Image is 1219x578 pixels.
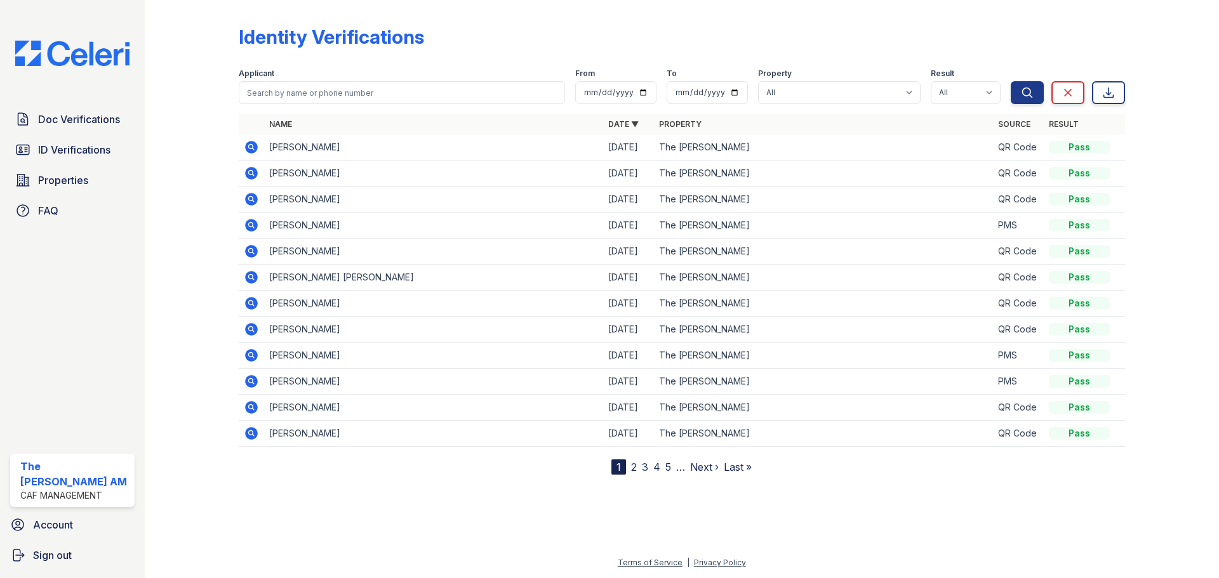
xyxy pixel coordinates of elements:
a: Source [998,119,1030,129]
div: Pass [1049,245,1110,258]
td: PMS [993,213,1044,239]
span: ID Verifications [38,142,110,157]
td: QR Code [993,317,1044,343]
input: Search by name or phone number [239,81,565,104]
a: Name [269,119,292,129]
span: … [676,459,685,475]
td: [DATE] [603,369,654,395]
td: The [PERSON_NAME] [654,291,993,317]
td: QR Code [993,291,1044,317]
label: To [667,69,677,79]
td: [DATE] [603,187,654,213]
td: QR Code [993,265,1044,291]
a: Last » [724,461,752,473]
td: QR Code [993,161,1044,187]
label: Property [758,69,792,79]
td: The [PERSON_NAME] [654,265,993,291]
div: Pass [1049,167,1110,180]
td: [PERSON_NAME] [264,369,603,395]
div: Pass [1049,297,1110,310]
td: The [PERSON_NAME] [654,135,993,161]
td: [DATE] [603,213,654,239]
td: [DATE] [603,343,654,369]
div: Pass [1049,193,1110,206]
label: Result [931,69,954,79]
div: Pass [1049,323,1110,336]
a: Properties [10,167,135,193]
td: [PERSON_NAME] [264,135,603,161]
td: QR Code [993,135,1044,161]
td: PMS [993,343,1044,369]
a: ID Verifications [10,137,135,162]
td: PMS [993,369,1044,395]
td: The [PERSON_NAME] [654,187,993,213]
a: Account [5,512,140,537]
td: QR Code [993,239,1044,265]
span: Sign out [33,548,72,563]
td: [PERSON_NAME] [264,187,603,213]
td: [DATE] [603,291,654,317]
td: [PERSON_NAME] [264,291,603,317]
a: Result [1049,119,1079,129]
div: The [PERSON_NAME] AM [20,459,130,489]
td: [DATE] [603,265,654,291]
td: [PERSON_NAME] [264,421,603,447]
span: FAQ [38,203,58,218]
td: [PERSON_NAME] [264,317,603,343]
td: [PERSON_NAME] [264,343,603,369]
td: [DATE] [603,161,654,187]
div: 1 [611,459,626,475]
td: QR Code [993,421,1044,447]
a: FAQ [10,198,135,223]
a: 2 [631,461,637,473]
td: [DATE] [603,317,654,343]
a: Property [659,119,702,129]
img: CE_Logo_Blue-a8612792a0a2168367f1c8372b55b34899dd931a85d93a1a3d3e32e68fde9ad4.png [5,41,140,66]
td: The [PERSON_NAME] [654,369,993,395]
td: The [PERSON_NAME] [654,317,993,343]
label: From [575,69,595,79]
td: [DATE] [603,239,654,265]
div: CAF Management [20,489,130,502]
div: Pass [1049,427,1110,440]
div: Pass [1049,349,1110,362]
td: QR Code [993,395,1044,421]
td: [PERSON_NAME] [264,239,603,265]
td: [DATE] [603,135,654,161]
a: Date ▼ [608,119,639,129]
div: | [687,558,689,567]
a: 5 [665,461,671,473]
td: The [PERSON_NAME] [654,161,993,187]
td: The [PERSON_NAME] [654,213,993,239]
a: 3 [642,461,648,473]
td: [PERSON_NAME] [264,213,603,239]
span: Doc Verifications [38,112,120,127]
td: [PERSON_NAME] [264,161,603,187]
div: Pass [1049,271,1110,284]
div: Pass [1049,141,1110,154]
a: Privacy Policy [694,558,746,567]
span: Account [33,517,73,532]
td: QR Code [993,187,1044,213]
label: Applicant [239,69,274,79]
td: [DATE] [603,395,654,421]
div: Pass [1049,375,1110,388]
div: Pass [1049,219,1110,232]
a: Doc Verifications [10,107,135,132]
td: [PERSON_NAME] [264,395,603,421]
div: Identity Verifications [239,25,424,48]
a: Sign out [5,542,140,568]
span: Properties [38,173,88,188]
td: The [PERSON_NAME] [654,343,993,369]
td: The [PERSON_NAME] [654,239,993,265]
a: Next › [690,461,719,473]
td: The [PERSON_NAME] [654,421,993,447]
td: The [PERSON_NAME] [654,395,993,421]
a: Terms of Service [618,558,683,567]
td: [PERSON_NAME] [PERSON_NAME] [264,265,603,291]
div: Pass [1049,401,1110,414]
a: 4 [653,461,660,473]
td: [DATE] [603,421,654,447]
